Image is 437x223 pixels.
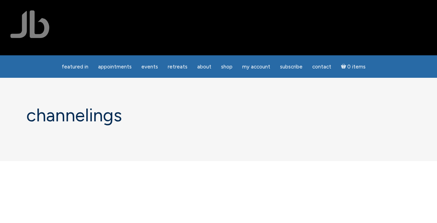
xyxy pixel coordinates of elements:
[193,60,216,74] a: About
[168,64,187,70] span: Retreats
[221,64,233,70] span: Shop
[238,60,274,74] a: My Account
[242,64,270,70] span: My Account
[94,60,136,74] a: Appointments
[280,64,303,70] span: Subscribe
[308,60,335,74] a: Contact
[341,64,348,70] i: Cart
[197,64,211,70] span: About
[337,59,370,74] a: Cart0 items
[141,64,158,70] span: Events
[276,60,307,74] a: Subscribe
[26,105,411,125] h1: Channelings
[137,60,162,74] a: Events
[98,64,132,70] span: Appointments
[217,60,237,74] a: Shop
[347,64,366,69] span: 0 items
[164,60,192,74] a: Retreats
[10,10,50,38] img: Jamie Butler. The Everyday Medium
[58,60,93,74] a: featured in
[62,64,88,70] span: featured in
[312,64,331,70] span: Contact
